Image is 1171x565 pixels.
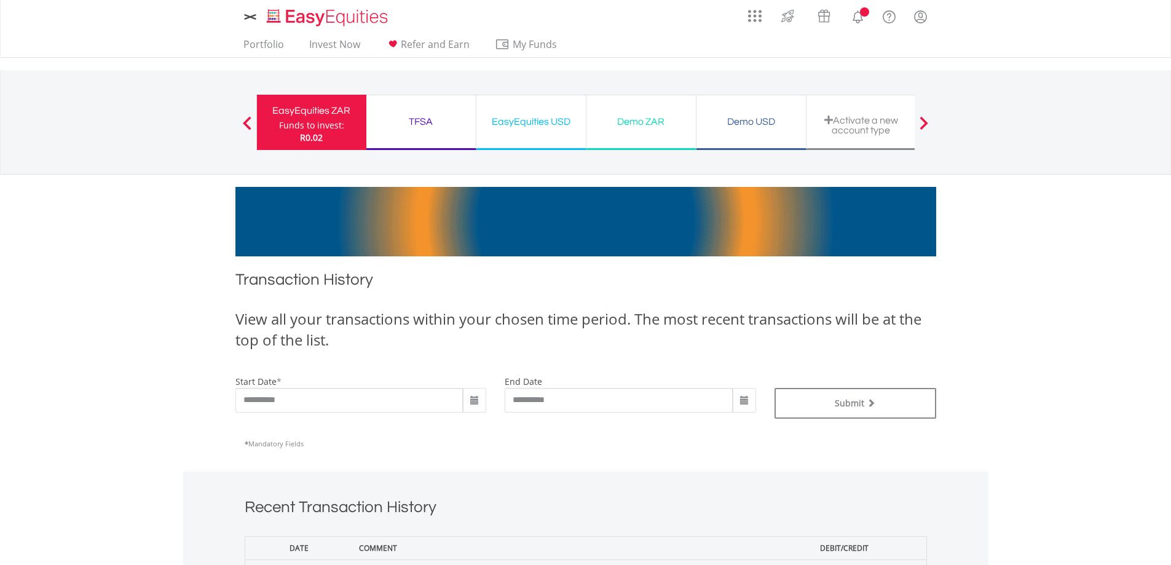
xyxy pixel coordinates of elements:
[245,536,353,559] th: Date
[842,3,873,28] a: Notifications
[264,7,393,28] img: EasyEquities_Logo.png
[806,3,842,26] a: Vouchers
[814,6,834,26] img: vouchers-v2.svg
[748,9,762,23] img: grid-menu-icon.svg
[235,376,277,387] label: start date
[235,309,936,351] div: View all your transactions within your chosen time period. The most recent transactions will be a...
[235,269,936,296] h1: Transaction History
[353,536,762,559] th: Comment
[814,115,909,135] div: Activate a new account type
[245,439,304,448] span: Mandatory Fields
[778,6,798,26] img: thrive-v2.svg
[235,187,936,256] img: EasyMortage Promotion Banner
[304,38,365,57] a: Invest Now
[300,132,323,143] span: R0.02
[279,119,344,132] div: Funds to invest:
[245,496,927,524] h1: Recent Transaction History
[704,113,798,130] div: Demo USD
[505,376,542,387] label: end date
[262,3,393,28] a: Home page
[239,38,289,57] a: Portfolio
[374,113,468,130] div: TFSA
[740,3,770,23] a: AppsGrid
[594,113,688,130] div: Demo ZAR
[775,388,936,419] button: Submit
[484,113,578,130] div: EasyEquities USD
[873,3,905,28] a: FAQ's and Support
[401,38,470,51] span: Refer and Earn
[495,36,575,52] span: My Funds
[905,3,936,30] a: My Profile
[380,38,475,57] a: Refer and Earn
[264,102,359,119] div: EasyEquities ZAR
[762,536,926,559] th: Debit/Credit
